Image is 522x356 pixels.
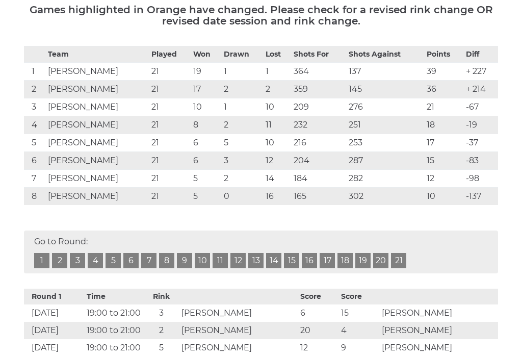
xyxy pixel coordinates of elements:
[302,253,317,268] a: 16
[291,46,346,63] th: Shots For
[45,134,148,152] td: [PERSON_NAME]
[291,188,346,206] td: 165
[191,170,221,188] td: 5
[195,253,210,268] a: 10
[45,170,148,188] td: [PERSON_NAME]
[463,63,498,81] td: + 227
[346,116,424,134] td: 251
[149,188,191,206] td: 21
[45,63,148,81] td: [PERSON_NAME]
[221,152,263,170] td: 3
[149,46,191,63] th: Played
[373,253,388,268] a: 20
[355,253,371,268] a: 19
[263,188,291,206] td: 16
[263,170,291,188] td: 14
[191,134,221,152] td: 6
[24,81,45,98] td: 2
[45,46,148,63] th: Team
[191,116,221,134] td: 8
[70,253,85,268] a: 3
[424,188,463,206] td: 10
[221,98,263,116] td: 1
[463,98,498,116] td: -67
[159,253,174,268] a: 8
[52,253,67,268] a: 2
[24,4,498,27] h5: Games highlighted in Orange have changed. Please check for a revised rink change OR revised date ...
[284,253,299,268] a: 15
[379,304,498,322] td: [PERSON_NAME]
[221,188,263,206] td: 0
[424,116,463,134] td: 18
[346,188,424,206] td: 302
[84,304,144,322] td: 19:00 to 21:00
[24,289,84,304] th: Round 1
[88,253,103,268] a: 4
[338,304,379,322] td: 15
[346,81,424,98] td: 145
[221,81,263,98] td: 2
[191,63,221,81] td: 19
[291,63,346,81] td: 364
[391,253,406,268] a: 21
[106,253,121,268] a: 5
[337,253,353,268] a: 18
[191,188,221,206] td: 5
[346,170,424,188] td: 282
[424,134,463,152] td: 17
[263,46,291,63] th: Lost
[463,134,498,152] td: -37
[221,46,263,63] th: Drawn
[45,188,148,206] td: [PERSON_NAME]
[191,46,221,63] th: Won
[144,289,179,304] th: Rink
[291,98,346,116] td: 209
[424,46,463,63] th: Points
[24,152,45,170] td: 6
[463,188,498,206] td: -137
[291,152,346,170] td: 204
[463,81,498,98] td: + 214
[177,253,192,268] a: 9
[24,188,45,206] td: 8
[144,304,179,322] td: 3
[45,81,148,98] td: [PERSON_NAME]
[263,152,291,170] td: 12
[230,253,246,268] a: 12
[263,63,291,81] td: 1
[45,98,148,116] td: [PERSON_NAME]
[463,170,498,188] td: -98
[24,231,498,273] div: Go to Round:
[213,253,228,268] a: 11
[141,253,156,268] a: 7
[179,322,298,339] td: [PERSON_NAME]
[221,116,263,134] td: 2
[149,81,191,98] td: 21
[24,116,45,134] td: 4
[123,253,139,268] a: 6
[149,170,191,188] td: 21
[424,81,463,98] td: 36
[179,304,298,322] td: [PERSON_NAME]
[149,63,191,81] td: 21
[24,63,45,81] td: 1
[346,134,424,152] td: 253
[424,170,463,188] td: 12
[263,81,291,98] td: 2
[298,304,338,322] td: 6
[298,322,338,339] td: 20
[424,152,463,170] td: 15
[291,170,346,188] td: 184
[263,116,291,134] td: 11
[24,170,45,188] td: 7
[263,134,291,152] td: 10
[346,152,424,170] td: 287
[45,152,148,170] td: [PERSON_NAME]
[24,134,45,152] td: 5
[84,322,144,339] td: 19:00 to 21:00
[149,116,191,134] td: 21
[84,289,144,304] th: Time
[338,322,379,339] td: 4
[149,152,191,170] td: 21
[291,134,346,152] td: 216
